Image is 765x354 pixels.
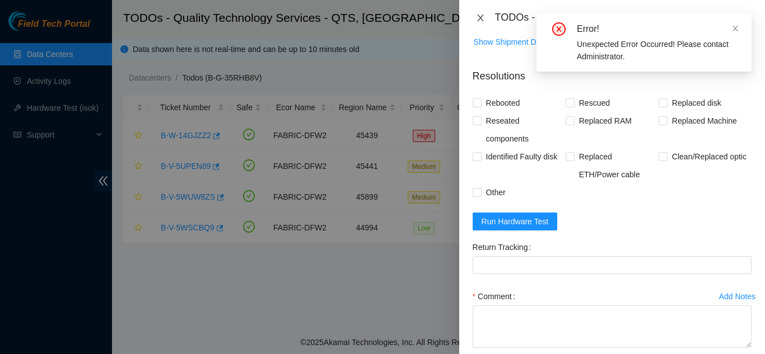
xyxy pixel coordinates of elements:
[575,94,614,112] span: Rescued
[482,112,566,148] span: Reseated components
[473,305,752,348] textarea: Comment
[575,148,659,183] span: Replaced ETH/Power cable
[719,292,755,300] div: Add Notes
[719,287,756,305] button: Add Notes
[474,36,555,48] span: Show Shipment Details
[482,215,549,228] span: Run Hardware Test
[473,213,558,230] button: Run Hardware Test
[482,148,562,166] span: Identified Faulty disk
[668,112,741,130] span: Replaced Machine
[668,148,751,166] span: Clean/Replaced optic
[473,256,752,274] input: Return Tracking
[473,33,556,51] button: Show Shipment Details
[473,13,488,23] button: Close
[482,183,510,201] span: Other
[473,287,520,305] label: Comment
[495,9,752,27] div: TODOs - Description - B-W-14GJZZ2
[482,94,525,112] span: Rebooted
[575,112,636,130] span: Replaced RAM
[473,60,752,84] p: Resolutions
[668,94,726,112] span: Replaced disk
[731,25,739,32] span: close
[577,38,738,63] div: Unexpected Error Occurred! Please contact Administrator.
[473,238,536,256] label: Return Tracking
[476,13,485,22] span: close
[552,22,566,36] span: close-circle
[577,22,738,36] div: Error!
